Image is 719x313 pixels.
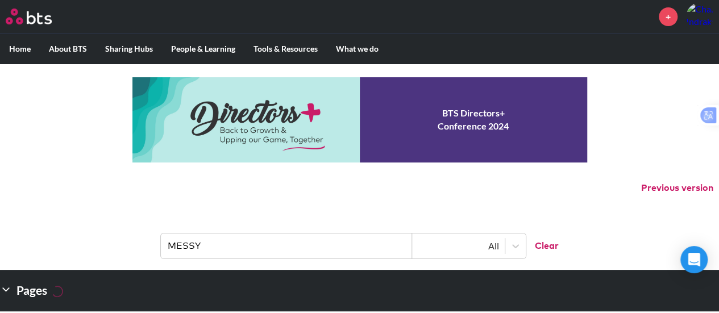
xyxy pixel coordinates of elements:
[161,233,412,258] input: Find contents, pages and demos...
[686,3,713,30] img: Chai Indrakamhang
[659,7,678,26] a: +
[686,3,713,30] a: Profile
[6,9,52,24] img: BTS Logo
[132,77,587,162] a: Conference 2024
[680,246,708,273] div: Open Intercom Messenger
[162,34,244,64] label: People & Learning
[327,34,388,64] label: What we do
[40,34,96,64] label: About BTS
[418,240,499,252] div: All
[6,9,73,24] a: Go home
[526,233,559,258] button: Clear
[244,34,327,64] label: Tools & Resources
[96,34,162,64] label: Sharing Hubs
[641,182,713,194] button: Previous version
